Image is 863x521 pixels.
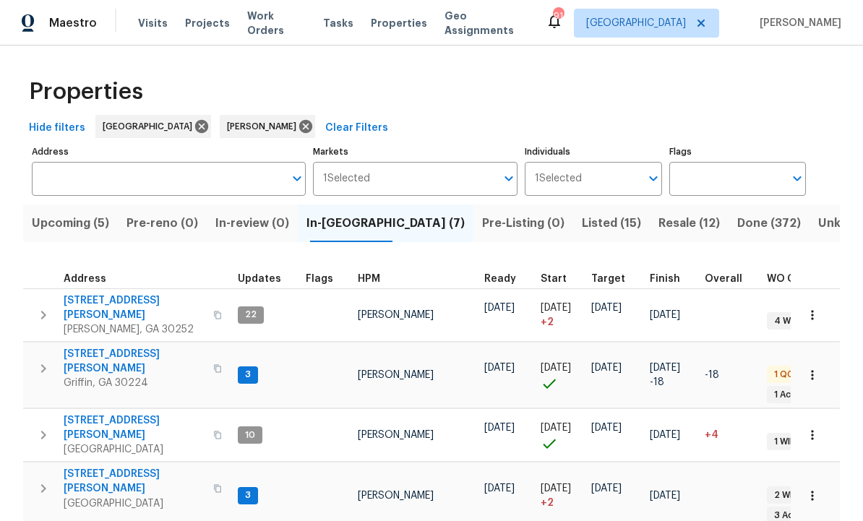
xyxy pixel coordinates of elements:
div: [PERSON_NAME] [220,115,315,138]
span: Overall [705,274,742,284]
span: 1 WIP [768,436,801,448]
td: 18 day(s) earlier than target finish date [699,342,761,408]
span: [STREET_ADDRESS][PERSON_NAME] [64,347,205,376]
button: Open [643,168,664,189]
span: +4 [705,430,718,440]
span: Clear Filters [325,119,388,137]
td: 4 day(s) past target finish date [699,409,761,462]
span: [DATE] [591,483,622,494]
span: [GEOGRAPHIC_DATA] [64,496,205,511]
span: 10 [239,429,261,442]
span: Pre-reno (0) [126,213,198,233]
span: [PERSON_NAME] [358,310,434,320]
span: Properties [29,85,143,99]
label: Markets [313,147,518,156]
span: Start [541,274,567,284]
span: Maestro [49,16,97,30]
button: Open [287,168,307,189]
span: 2 WIP [768,489,803,501]
span: [PERSON_NAME] [358,491,434,501]
div: Target renovation project end date [591,274,638,284]
span: [DATE] [541,423,571,433]
button: Hide filters [23,115,91,142]
span: Pre-Listing (0) [482,213,564,233]
span: 22 [239,309,262,321]
label: Flags [669,147,806,156]
span: [STREET_ADDRESS][PERSON_NAME] [64,467,205,496]
span: [PERSON_NAME], GA 30252 [64,322,205,337]
span: [DATE] [650,491,680,501]
span: [DATE] [484,423,515,433]
button: Clear Filters [319,115,394,142]
span: Updates [238,274,281,284]
span: HPM [358,274,380,284]
span: Ready [484,274,516,284]
span: Tasks [323,18,353,28]
span: Upcoming (5) [32,213,109,233]
div: Actual renovation start date [541,274,580,284]
label: Address [32,147,306,156]
span: [GEOGRAPHIC_DATA] [64,442,205,457]
div: Days past target finish date [705,274,755,284]
span: [DATE] [591,423,622,433]
span: [STREET_ADDRESS][PERSON_NAME] [64,413,205,442]
span: Done (372) [737,213,801,233]
button: Open [499,168,519,189]
span: Properties [371,16,427,30]
span: Listed (15) [582,213,641,233]
span: WO Completion [767,274,846,284]
span: [PERSON_NAME] [754,16,841,30]
span: Finish [650,274,680,284]
div: Earliest renovation start date (first business day after COE or Checkout) [484,274,529,284]
span: Flags [306,274,333,284]
span: 3 [239,369,257,381]
span: Visits [138,16,168,30]
div: Projected renovation finish date [650,274,693,284]
span: -18 [650,375,664,389]
span: Address [64,274,106,284]
span: Projects [185,16,230,30]
span: [DATE] [591,363,622,373]
span: [GEOGRAPHIC_DATA] [586,16,686,30]
span: Resale (12) [658,213,720,233]
span: + 2 [541,496,554,510]
span: [DATE] [484,363,515,373]
td: Project started on time [535,342,585,408]
span: Hide filters [29,119,85,137]
span: [DATE] [541,303,571,313]
span: 1 Accepted [768,389,829,401]
span: 4 WIP [768,315,804,327]
span: [PERSON_NAME] [358,430,434,440]
span: Work Orders [247,9,306,38]
span: 1 Selected [535,173,582,185]
span: [DATE] [484,303,515,313]
span: -18 [705,370,719,380]
span: [DATE] [591,303,622,313]
label: Individuals [525,147,661,156]
span: [PERSON_NAME] [358,370,434,380]
span: Griffin, GA 30224 [64,376,205,390]
span: [DATE] [541,363,571,373]
span: [DATE] [541,483,571,494]
span: [STREET_ADDRESS][PERSON_NAME] [64,293,205,322]
span: 3 [239,489,257,501]
span: [GEOGRAPHIC_DATA] [103,119,198,134]
span: In-review (0) [215,213,289,233]
td: Project started on time [535,409,585,462]
span: [DATE] [650,363,680,373]
div: [GEOGRAPHIC_DATA] [95,115,211,138]
span: [DATE] [484,483,515,494]
div: 91 [553,9,563,23]
td: Project started 2 days late [535,288,585,341]
span: Target [591,274,625,284]
span: In-[GEOGRAPHIC_DATA] (7) [306,213,465,233]
td: Scheduled to finish 18 day(s) early [644,342,699,408]
span: [PERSON_NAME] [227,119,302,134]
span: + 2 [541,315,554,330]
span: [DATE] [650,310,680,320]
button: Open [787,168,807,189]
span: Geo Assignments [445,9,528,38]
span: [DATE] [650,430,680,440]
span: 1 Selected [323,173,370,185]
span: 1 QC [768,369,799,381]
